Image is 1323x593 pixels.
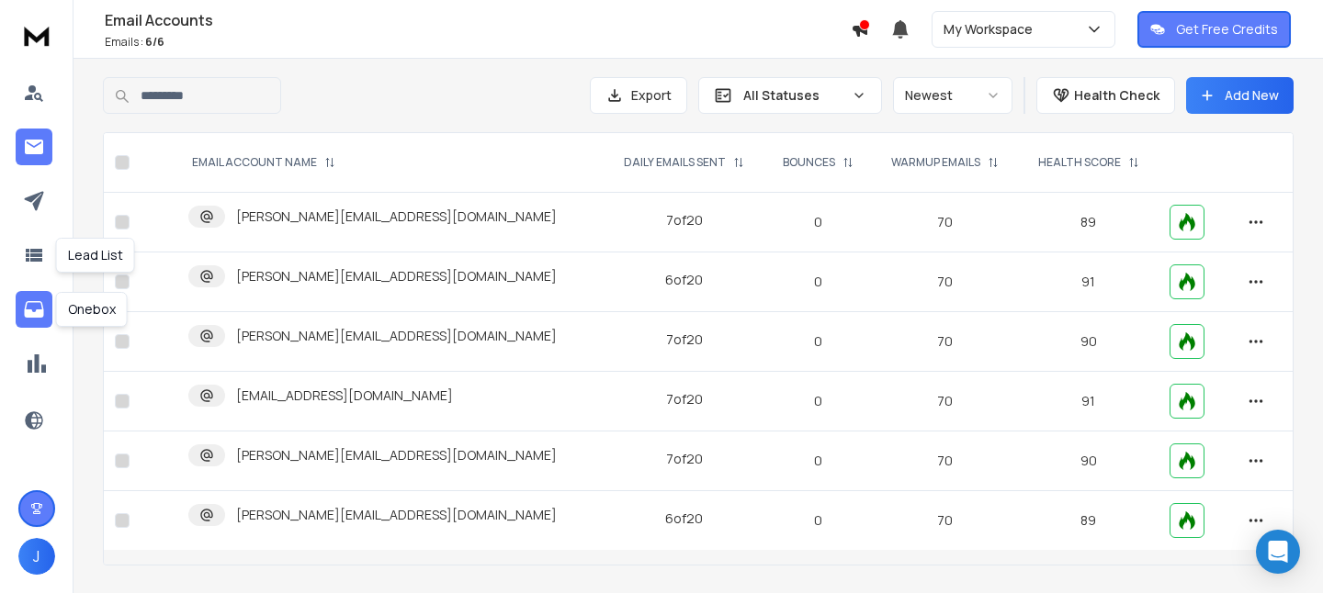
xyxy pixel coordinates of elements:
[944,20,1040,39] p: My Workspace
[105,9,851,31] h1: Email Accounts
[18,538,55,575] button: J
[783,155,835,170] p: BOUNCES
[1036,77,1175,114] button: Health Check
[775,273,861,291] p: 0
[775,213,861,231] p: 0
[18,18,55,52] img: logo
[666,211,703,229] div: 7 of 20
[1019,193,1159,252] td: 89
[1137,11,1291,48] button: Get Free Credits
[236,267,557,285] p: [PERSON_NAME][EMAIL_ADDRESS][DOMAIN_NAME]
[1019,312,1159,372] td: 90
[872,193,1019,252] td: 70
[775,452,861,470] p: 0
[236,207,557,226] p: [PERSON_NAME][EMAIL_ADDRESS][DOMAIN_NAME]
[1019,431,1159,491] td: 90
[590,77,687,114] button: Export
[665,271,703,289] div: 6 of 20
[236,506,557,524] p: [PERSON_NAME][EMAIL_ADDRESS][DOMAIN_NAME]
[145,34,164,50] span: 6 / 6
[872,431,1019,491] td: 70
[665,509,703,528] div: 6 of 20
[1019,491,1159,551] td: 89
[1019,372,1159,431] td: 91
[236,327,557,345] p: [PERSON_NAME][EMAIL_ADDRESS][DOMAIN_NAME]
[872,491,1019,551] td: 70
[1186,77,1294,114] button: Add New
[775,332,861,351] p: 0
[872,372,1019,431] td: 70
[666,450,703,468] div: 7 of 20
[1256,530,1300,574] div: Open Intercom Messenger
[1038,155,1121,170] p: HEALTH SCORE
[1176,20,1278,39] p: Get Free Credits
[872,312,1019,372] td: 70
[56,238,135,273] div: Lead List
[775,392,861,410] p: 0
[236,386,453,405] p: [EMAIL_ADDRESS][DOMAIN_NAME]
[1074,86,1159,105] p: Health Check
[192,155,335,170] div: EMAIL ACCOUNT NAME
[1019,252,1159,312] td: 91
[236,446,557,464] p: [PERSON_NAME][EMAIL_ADDRESS][DOMAIN_NAME]
[743,86,844,105] p: All Statuses
[872,252,1019,312] td: 70
[891,155,980,170] p: WARMUP EMAILS
[666,330,703,349] div: 7 of 20
[624,155,726,170] p: DAILY EMAILS SENT
[666,390,703,408] div: 7 of 20
[56,292,128,327] div: Onebox
[105,35,851,50] p: Emails :
[775,511,861,530] p: 0
[893,77,1012,114] button: Newest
